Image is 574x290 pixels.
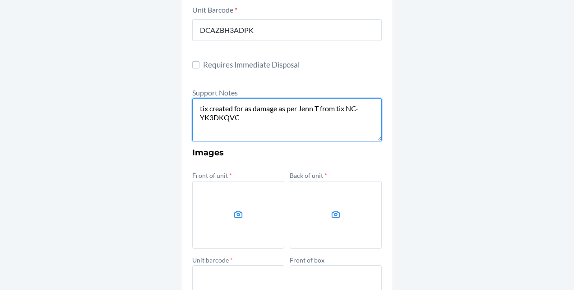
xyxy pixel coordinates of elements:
label: Front of box [290,256,324,264]
label: Support Notes [192,88,238,97]
span: Requires Immediate Disposal [203,59,382,71]
h3: Images [192,147,382,159]
label: Unit barcode [192,256,233,264]
label: Back of unit [290,172,327,179]
label: Front of unit [192,172,232,179]
input: Requires Immediate Disposal [192,61,199,68]
label: Unit Barcode [192,5,237,14]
